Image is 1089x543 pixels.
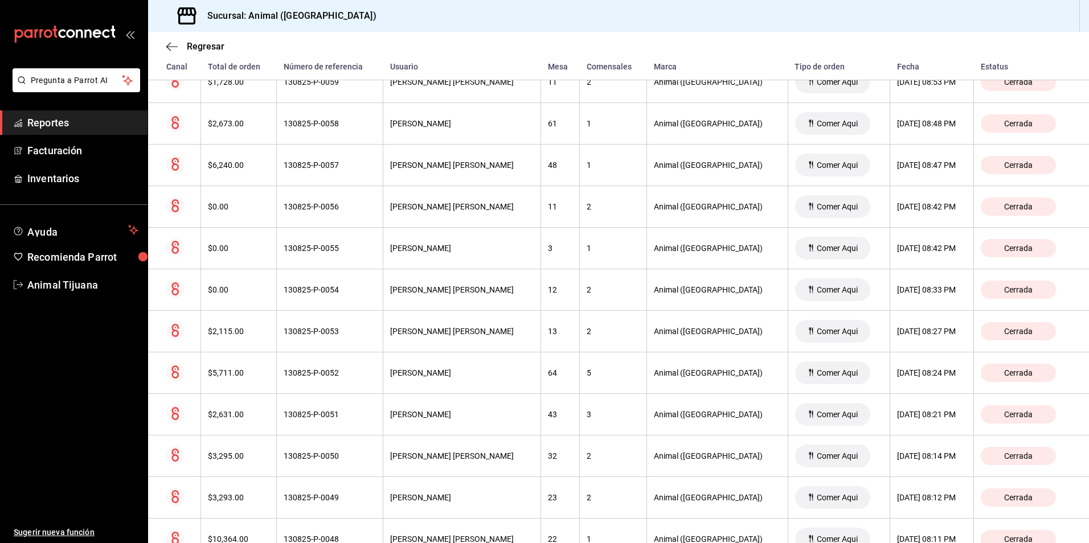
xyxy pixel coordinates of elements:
div: 2 [587,77,640,87]
div: $2,631.00 [208,410,269,419]
span: Cerrada [1000,327,1037,336]
div: 2 [587,327,640,336]
div: $3,293.00 [208,493,269,502]
div: 48 [548,161,572,170]
span: Comer Aqui [812,285,862,294]
span: Cerrada [1000,368,1037,377]
span: Regresar [187,41,224,52]
div: [DATE] 08:47 PM [897,161,967,170]
div: Animal ([GEOGRAPHIC_DATA]) [654,410,781,419]
div: [PERSON_NAME] [PERSON_NAME] [390,161,534,170]
div: Total de orden [208,62,270,71]
div: [PERSON_NAME] [390,244,534,253]
span: Comer Aqui [812,202,862,211]
h3: Sucursal: Animal ([GEOGRAPHIC_DATA]) [198,9,376,23]
div: Animal ([GEOGRAPHIC_DATA]) [654,77,781,87]
div: [PERSON_NAME] [PERSON_NAME] [390,327,534,336]
div: Usuario [390,62,534,71]
span: Reportes [27,115,138,130]
div: 11 [548,77,572,87]
span: Comer Aqui [812,451,862,460]
span: Inventarios [27,171,138,186]
span: Cerrada [1000,161,1037,170]
div: 23 [548,493,572,502]
span: Cerrada [1000,202,1037,211]
div: $0.00 [208,202,269,211]
div: 130825-P-0056 [284,202,376,211]
div: 130825-P-0052 [284,368,376,377]
div: [PERSON_NAME] [PERSON_NAME] [390,451,534,460]
div: 130825-P-0051 [284,410,376,419]
div: [PERSON_NAME] [390,410,534,419]
div: 1 [587,161,640,170]
div: [DATE] 08:24 PM [897,368,967,377]
div: [PERSON_NAME] [PERSON_NAME] [390,285,534,294]
a: Pregunta a Parrot AI [8,83,140,94]
div: [DATE] 08:33 PM [897,285,967,294]
div: [DATE] 08:27 PM [897,327,967,336]
div: 130825-P-0055 [284,244,376,253]
span: Comer Aqui [812,410,862,419]
div: Animal ([GEOGRAPHIC_DATA]) [654,161,781,170]
span: Cerrada [1000,77,1037,87]
div: 130825-P-0057 [284,161,376,170]
button: Pregunta a Parrot AI [13,68,140,92]
span: Facturación [27,143,138,158]
div: [DATE] 08:42 PM [897,202,967,211]
div: 2 [587,451,640,460]
div: [PERSON_NAME] [390,119,534,128]
div: Tipo de orden [795,62,883,71]
div: [DATE] 08:53 PM [897,77,967,87]
div: $0.00 [208,244,269,253]
div: [PERSON_NAME] [390,493,534,502]
div: Canal [166,62,194,71]
div: [PERSON_NAME] [PERSON_NAME] [390,202,534,211]
div: Estatus [981,62,1071,71]
div: 2 [587,202,640,211]
div: [DATE] 08:42 PM [897,244,967,253]
div: $3,295.00 [208,451,269,460]
div: Animal ([GEOGRAPHIC_DATA]) [654,327,781,336]
div: Animal ([GEOGRAPHIC_DATA]) [654,119,781,128]
div: $5,711.00 [208,368,269,377]
span: Sugerir nueva función [14,526,138,538]
span: Cerrada [1000,285,1037,294]
div: Animal ([GEOGRAPHIC_DATA]) [654,451,781,460]
span: Pregunta a Parrot AI [31,75,122,87]
span: Comer Aqui [812,119,862,128]
div: [PERSON_NAME] [390,368,534,377]
div: $0.00 [208,285,269,294]
div: Mesa [548,62,573,71]
div: Animal ([GEOGRAPHIC_DATA]) [654,368,781,377]
div: 3 [548,244,572,253]
div: [DATE] 08:14 PM [897,451,967,460]
div: Marca [654,62,781,71]
span: Comer Aqui [812,493,862,502]
div: $1,728.00 [208,77,269,87]
span: Cerrada [1000,119,1037,128]
div: [PERSON_NAME] [PERSON_NAME] [390,77,534,87]
div: Animal ([GEOGRAPHIC_DATA]) [654,285,781,294]
div: 130825-P-0054 [284,285,376,294]
div: 130825-P-0058 [284,119,376,128]
span: Comer Aqui [812,77,862,87]
div: [DATE] 08:48 PM [897,119,967,128]
div: 61 [548,119,572,128]
div: [DATE] 08:12 PM [897,493,967,502]
div: $2,115.00 [208,327,269,336]
div: $6,240.00 [208,161,269,170]
span: Comer Aqui [812,161,862,170]
div: Número de referencia [284,62,376,71]
span: Comer Aqui [812,244,862,253]
div: 130825-P-0059 [284,77,376,87]
div: 43 [548,410,572,419]
span: Animal Tijuana [27,277,138,293]
button: open_drawer_menu [125,30,134,39]
div: Animal ([GEOGRAPHIC_DATA]) [654,202,781,211]
span: Cerrada [1000,493,1037,502]
div: 3 [587,410,640,419]
button: Regresar [166,41,224,52]
div: 5 [587,368,640,377]
span: Comer Aqui [812,327,862,336]
div: Comensales [587,62,640,71]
